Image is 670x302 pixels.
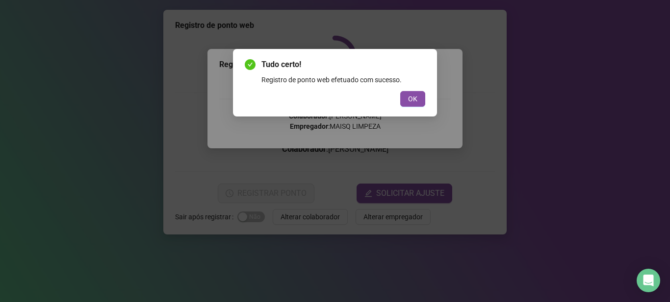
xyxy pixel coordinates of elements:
div: Open Intercom Messenger [637,269,660,292]
span: OK [408,93,417,104]
button: OK [400,91,425,107]
span: check-circle [245,59,256,70]
span: Tudo certo! [261,59,425,70]
div: Registro de ponto web efetuado com sucesso. [261,74,425,85]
